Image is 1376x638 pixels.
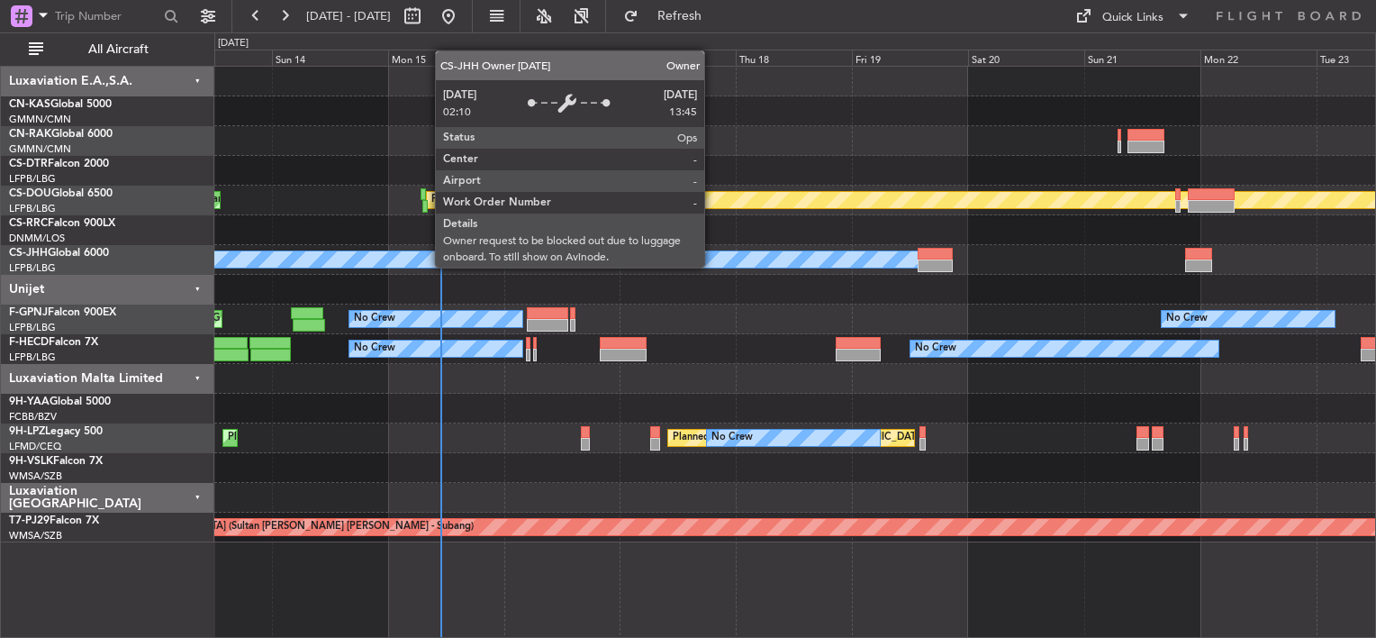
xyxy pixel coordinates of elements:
span: CS-DOU [9,188,51,199]
a: T7-PJ29Falcon 7X [9,515,99,526]
a: 9H-LPZLegacy 500 [9,426,103,437]
span: CS-DTR [9,159,48,169]
div: Mon 22 [1200,50,1317,66]
div: [DATE] [218,36,249,51]
div: Thu 18 [736,50,852,66]
span: F-HECD [9,337,49,348]
a: LFPB/LBG [9,321,56,334]
a: 9H-VSLKFalcon 7X [9,456,103,467]
a: CN-RAKGlobal 6000 [9,129,113,140]
a: DNMM/LOS [9,232,65,245]
a: GMMN/CMN [9,142,71,156]
span: CN-RAK [9,129,51,140]
div: No Crew [354,305,395,333]
a: F-GPNJFalcon 900EX [9,307,116,318]
input: Trip Number [55,3,158,30]
div: No Crew [354,335,395,362]
div: Tue 16 [504,50,620,66]
div: Quick Links [1102,9,1163,27]
div: Wed 17 [620,50,736,66]
button: Refresh [615,2,723,31]
a: WMSA/SZB [9,529,62,542]
a: CS-RRCFalcon 900LX [9,218,115,229]
span: 9H-YAA [9,396,50,407]
a: CS-JHHGlobal 6000 [9,248,109,259]
button: All Aircraft [20,35,195,64]
div: Sat 20 [968,50,1084,66]
span: Refresh [642,10,718,23]
span: T7-PJ29 [9,515,50,526]
div: No Crew [915,335,956,362]
a: LFMD/CEQ [9,440,61,453]
div: Fri 19 [852,50,968,66]
span: CS-JHH [9,248,48,259]
span: 9H-VSLK [9,456,53,467]
span: All Aircraft [47,43,190,56]
span: 9H-LPZ [9,426,45,437]
span: CS-RRC [9,218,48,229]
div: No Crew [711,424,753,451]
a: LFPB/LBG [9,202,56,215]
div: Sun 14 [272,50,388,66]
div: No Crew [1166,305,1208,333]
a: CS-DTRFalcon 2000 [9,159,109,169]
span: F-GPNJ [9,307,48,318]
a: CN-KASGlobal 5000 [9,99,112,110]
a: LFPB/LBG [9,261,56,275]
div: Planned [GEOGRAPHIC_DATA] ([GEOGRAPHIC_DATA]) [673,424,928,451]
div: Planned Maint London ([GEOGRAPHIC_DATA]) [431,187,647,214]
span: CN-KAS [9,99,50,110]
a: LFPB/LBG [9,172,56,186]
a: F-HECDFalcon 7X [9,337,98,348]
a: FCBB/BZV [9,410,57,424]
a: 9H-YAAGlobal 5000 [9,396,111,407]
div: Planned Maint [GEOGRAPHIC_DATA] (Sultan [PERSON_NAME] [PERSON_NAME] - Subang) [54,514,474,541]
span: [DATE] - [DATE] [306,8,391,24]
a: WMSA/SZB [9,469,62,483]
a: GMMN/CMN [9,113,71,126]
a: LFPB/LBG [9,351,56,364]
div: Sun 21 [1084,50,1200,66]
button: Quick Links [1066,2,1199,31]
div: Planned Maint Cannes ([GEOGRAPHIC_DATA]) [228,424,441,451]
a: CS-DOUGlobal 6500 [9,188,113,199]
div: Mon 15 [388,50,504,66]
